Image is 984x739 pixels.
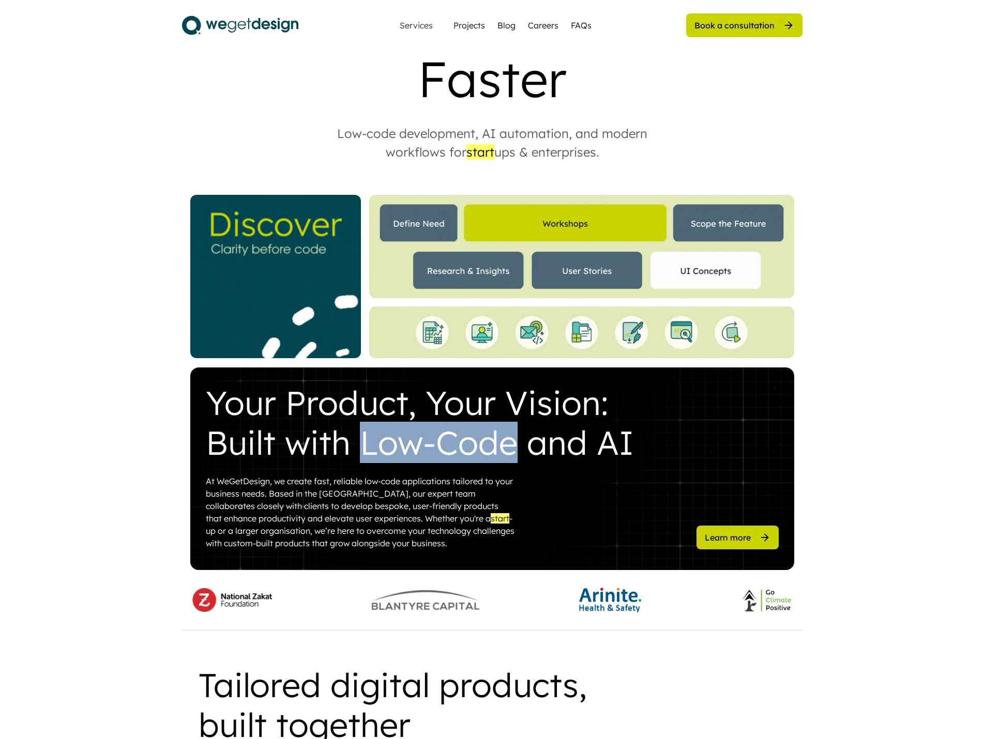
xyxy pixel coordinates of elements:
a: Careers [528,19,558,32]
img: arinite_footer_logo.png.webp [579,588,641,612]
img: Logo%20%282%29.png [192,588,272,612]
div: Your Product, Your Vision: Built with Low-Code and AI [206,383,650,463]
a: FAQs [571,19,592,32]
img: _Website%20Square%20V2%20%282%29.gif [190,195,361,358]
div: Low-code development, AI automation, and modern workflows for ups & enterprises. [316,124,668,161]
img: images%20%281%29.png [740,588,792,612]
div: At WeGetDesign, we create fast, reliable low-code applications tailored to your business needs. B... [206,475,516,549]
img: blantyre-capital-logo%201.png [371,590,480,610]
font: start [466,144,494,160]
div: Book a consultation [694,20,775,31]
a: Blog [497,19,516,32]
font: start [491,513,509,524]
a: Projects [453,19,485,32]
div: Services [396,21,437,29]
img: logo.svg [182,12,298,38]
img: Website%20Landing%20%284%29.gif [369,195,794,298]
div: Learn more [705,532,751,543]
img: Bottom%20Landing%20%281%29.gif [369,306,794,358]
